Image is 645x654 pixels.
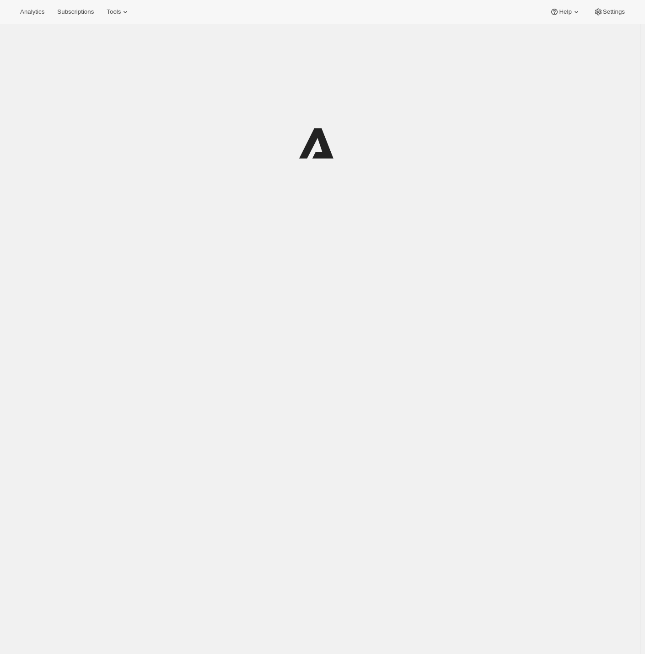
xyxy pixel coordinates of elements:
[559,8,571,16] span: Help
[101,5,135,18] button: Tools
[20,8,44,16] span: Analytics
[603,8,625,16] span: Settings
[15,5,50,18] button: Analytics
[52,5,99,18] button: Subscriptions
[544,5,586,18] button: Help
[107,8,121,16] span: Tools
[57,8,94,16] span: Subscriptions
[588,5,630,18] button: Settings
